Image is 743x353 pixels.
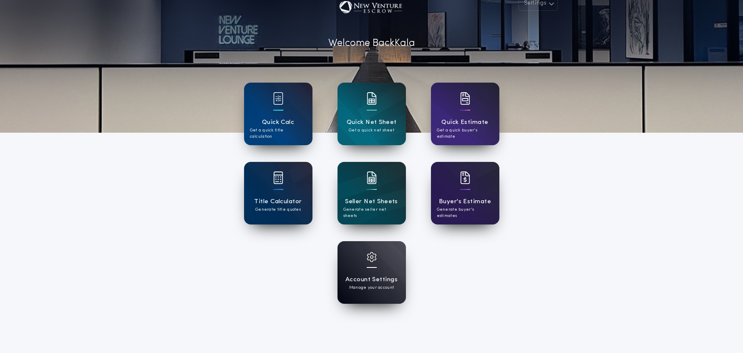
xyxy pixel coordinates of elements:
a: card iconQuick CalcGet a quick title calculation [244,83,312,145]
h1: Quick Calc [262,118,295,127]
h1: Buyer's Estimate [439,197,491,207]
img: card icon [273,171,283,184]
p: Generate buyer's estimates [437,207,494,219]
a: card iconSeller Net SheetsGenerate seller net sheets [337,162,406,224]
a: card iconBuyer's EstimateGenerate buyer's estimates [431,162,499,224]
h1: Seller Net Sheets [345,197,398,207]
h1: Quick Estimate [441,118,489,127]
img: card icon [367,171,377,184]
a: card iconQuick EstimateGet a quick buyer's estimate [431,83,499,145]
p: Get a quick title calculation [250,127,307,140]
a: card iconAccount SettingsManage your account [337,241,406,304]
a: card iconTitle CalculatorGenerate title quotes [244,162,312,224]
img: card icon [367,92,377,105]
img: card icon [460,171,470,184]
p: Welcome Back Kala [328,36,415,51]
p: Get a quick net sheet [349,127,394,134]
img: card icon [367,252,377,262]
img: card icon [273,92,283,105]
p: Generate title quotes [255,207,301,213]
img: card icon [460,92,470,105]
p: Get a quick buyer's estimate [437,127,494,140]
a: card iconQuick Net SheetGet a quick net sheet [337,83,406,145]
h1: Title Calculator [254,197,302,207]
h1: Account Settings [345,275,398,285]
p: Generate seller net sheets [343,207,400,219]
p: Manage your account [349,285,394,291]
h1: Quick Net Sheet [347,118,397,127]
